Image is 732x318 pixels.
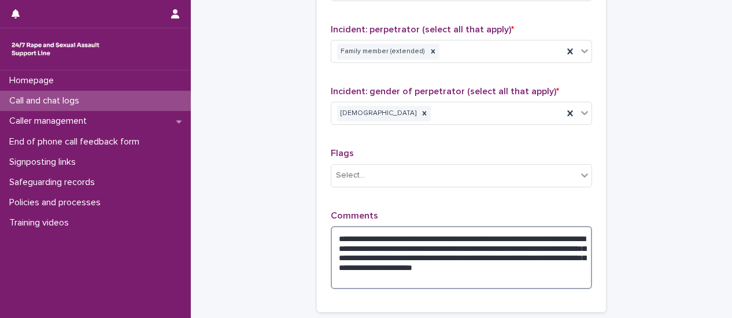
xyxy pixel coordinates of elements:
div: Family member (extended) [337,44,427,60]
p: Training videos [5,217,78,228]
div: [DEMOGRAPHIC_DATA] [337,106,418,121]
p: Signposting links [5,157,85,168]
span: Incident: perpetrator (select all that apply) [331,25,514,34]
div: Select... [336,169,365,182]
p: Call and chat logs [5,95,88,106]
span: Comments [331,211,378,220]
p: Safeguarding records [5,177,104,188]
span: Incident: gender of perpetrator (select all that apply) [331,87,559,96]
p: End of phone call feedback form [5,136,149,147]
img: rhQMoQhaT3yELyF149Cw [9,38,102,61]
p: Policies and processes [5,197,110,208]
p: Homepage [5,75,63,86]
p: Caller management [5,116,96,127]
span: Flags [331,149,354,158]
